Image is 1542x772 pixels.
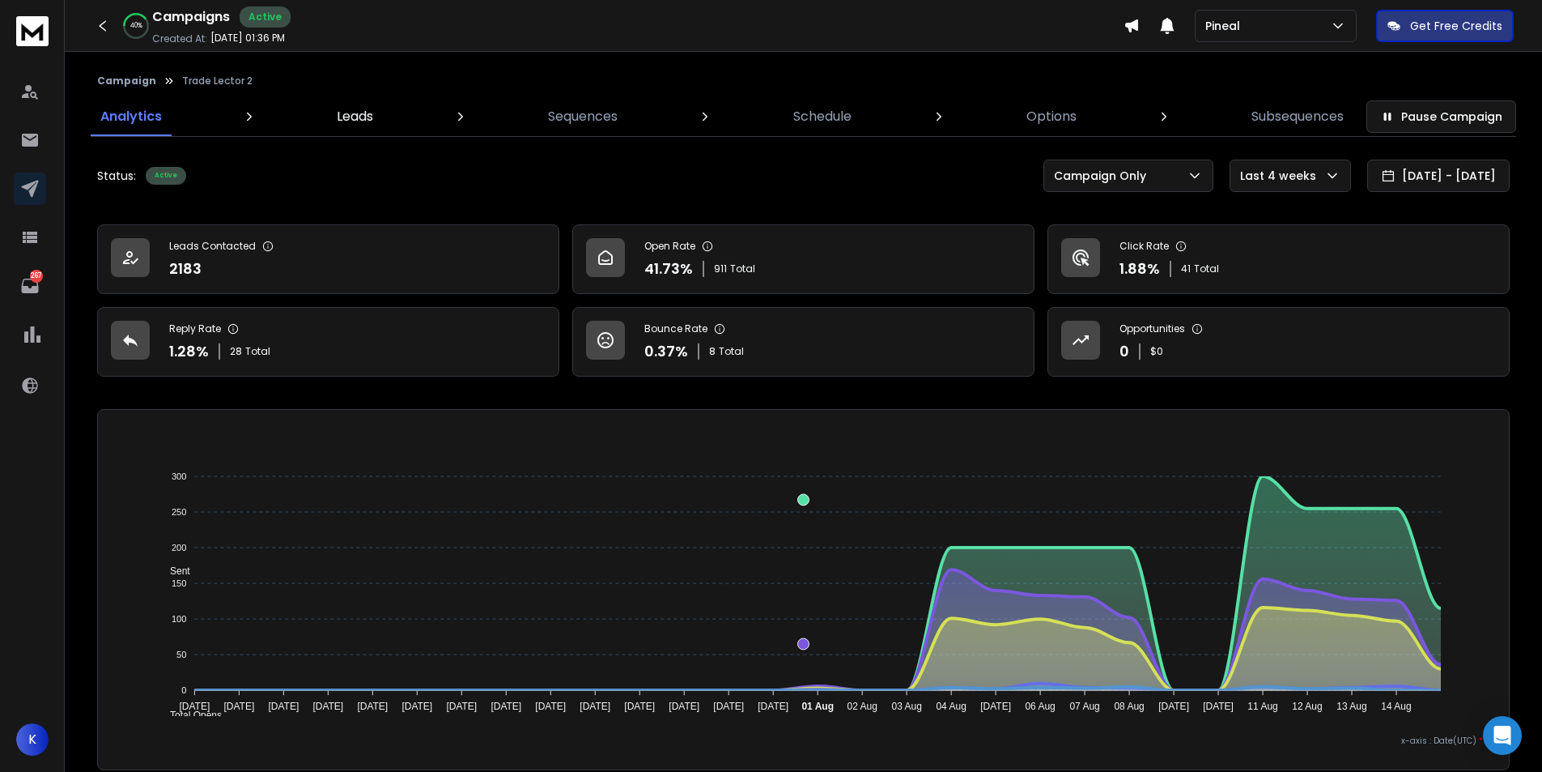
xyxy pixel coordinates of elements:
span: Total [245,345,270,358]
tspan: 50 [176,650,186,659]
p: Subsequences [1251,107,1344,126]
p: 2183 [169,258,202,280]
p: Open Rate [644,240,695,253]
p: 41.73 % [644,258,693,280]
tspan: 13 Aug [1336,701,1366,712]
p: Last 4 weeks [1240,168,1323,184]
p: [DATE] 01:36 PM [210,32,285,45]
p: Pineal [1205,18,1247,34]
p: Get Free Credits [1410,18,1502,34]
tspan: 07 Aug [1069,701,1099,712]
a: Sequences [538,97,627,136]
span: 28 [230,345,242,358]
tspan: 03 Aug [891,701,921,712]
tspan: 250 [172,507,186,517]
tspan: [DATE] [223,701,254,712]
span: Total Opens [158,710,222,721]
button: Get Free Credits [1376,10,1514,42]
p: 40 % [130,21,142,31]
tspan: [DATE] [312,701,343,712]
tspan: 01 Aug [801,701,834,712]
tspan: 04 Aug [936,701,966,712]
a: Opportunities0$0 [1047,307,1510,377]
p: 0 [1119,340,1129,363]
tspan: [DATE] [357,701,388,712]
span: Sent [158,565,190,577]
button: Campaign [97,75,156,87]
p: 0.37 % [644,340,688,363]
tspan: [DATE] [980,701,1011,712]
a: 267 [14,270,46,302]
tspan: 11 Aug [1247,701,1277,712]
tspan: 06 Aug [1025,701,1055,712]
span: 41 [1181,262,1191,275]
button: K [16,723,49,756]
tspan: [DATE] [491,701,521,712]
span: Total [719,345,744,358]
h1: Campaigns [152,7,230,27]
tspan: [DATE] [179,701,210,712]
p: Leads Contacted [169,240,256,253]
p: Campaign Only [1054,168,1153,184]
a: Options [1017,97,1086,136]
div: Active [146,167,186,185]
p: 267 [30,270,43,283]
p: Created At: [152,32,207,45]
tspan: [DATE] [1158,701,1189,712]
p: 1.28 % [169,340,209,363]
p: Analytics [100,107,162,126]
p: x-axis : Date(UTC) [124,735,1483,747]
a: Reply Rate1.28%28Total [97,307,559,377]
tspan: [DATE] [446,701,477,712]
tspan: 02 Aug [847,701,877,712]
tspan: [DATE] [624,701,655,712]
tspan: 200 [172,543,186,552]
tspan: [DATE] [669,701,699,712]
button: [DATE] - [DATE] [1367,160,1510,192]
p: Leads [337,107,373,126]
tspan: 08 Aug [1114,701,1144,712]
p: $ 0 [1150,345,1163,358]
p: Status: [97,168,136,184]
p: Trade Lector 2 [182,75,253,87]
a: Analytics [91,97,172,136]
tspan: [DATE] [1203,701,1234,712]
a: Leads [327,97,383,136]
span: 911 [714,262,727,275]
a: Schedule [784,97,861,136]
a: Leads Contacted2183 [97,224,559,294]
span: Total [730,262,755,275]
tspan: [DATE] [268,701,299,712]
p: Click Rate [1119,240,1169,253]
a: Bounce Rate0.37%8Total [572,307,1034,377]
p: Opportunities [1119,322,1185,335]
tspan: [DATE] [758,701,788,712]
tspan: 150 [172,578,186,588]
tspan: [DATE] [401,701,432,712]
div: Active [240,6,291,28]
tspan: 14 Aug [1381,701,1411,712]
span: 8 [709,345,716,358]
p: Options [1026,107,1077,126]
tspan: [DATE] [713,701,744,712]
p: 1.88 % [1119,258,1160,280]
p: Bounce Rate [644,322,707,335]
a: Click Rate1.88%41Total [1047,224,1510,294]
tspan: 300 [172,471,186,481]
tspan: [DATE] [535,701,566,712]
p: Schedule [793,107,852,126]
span: Total [1194,262,1219,275]
a: Open Rate41.73%911Total [572,224,1034,294]
div: Open Intercom Messenger [1483,716,1522,755]
tspan: 12 Aug [1292,701,1322,712]
img: logo [16,16,49,46]
button: Pause Campaign [1366,100,1516,133]
tspan: 100 [172,614,186,624]
a: Subsequences [1242,97,1353,136]
p: Sequences [548,107,618,126]
tspan: 0 [181,685,186,695]
p: Reply Rate [169,322,221,335]
tspan: [DATE] [580,701,610,712]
